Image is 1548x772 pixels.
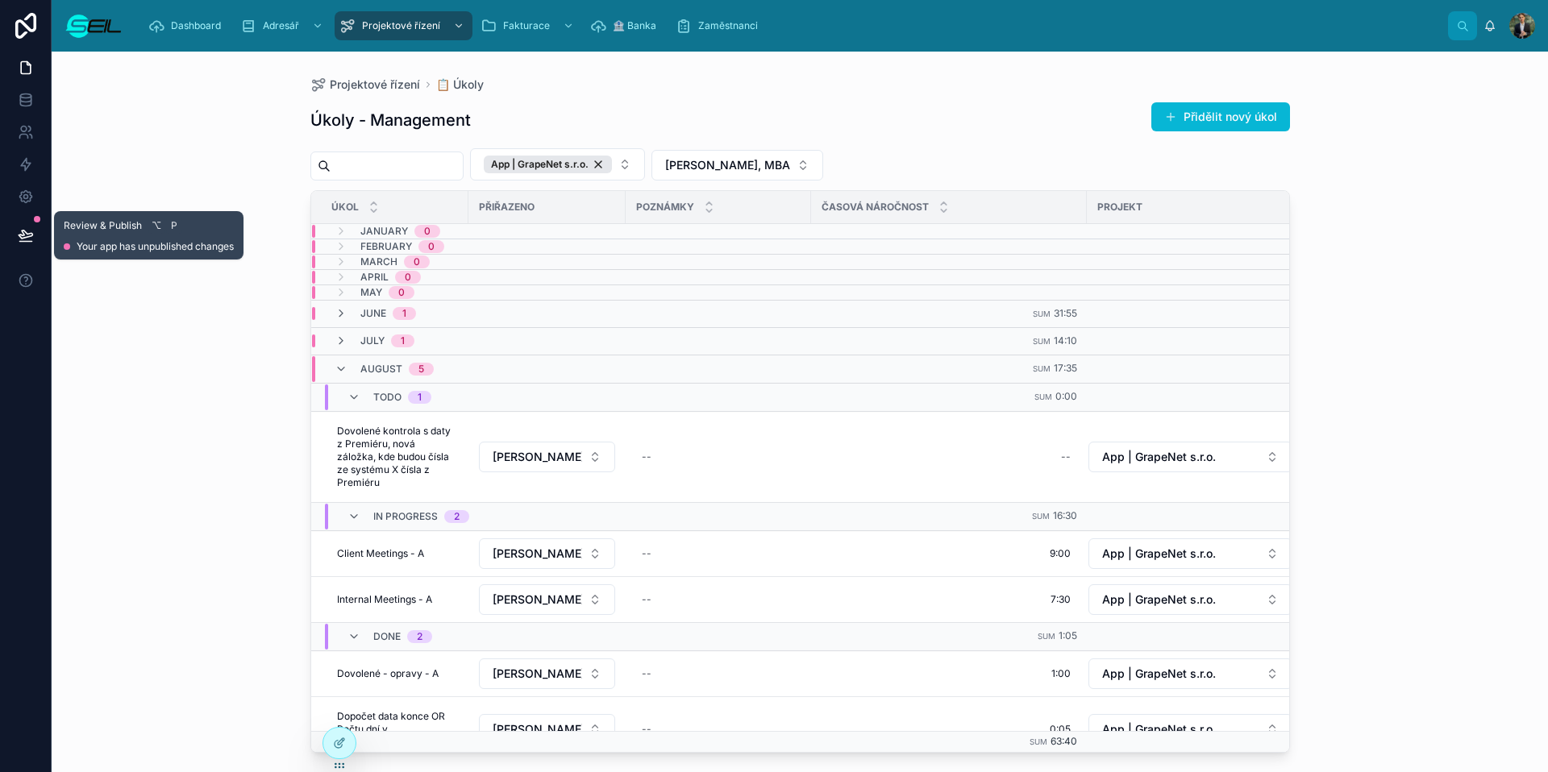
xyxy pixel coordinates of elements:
[1088,441,1293,473] a: Select Button
[1054,362,1077,374] span: 17:35
[360,334,385,347] span: July
[171,19,221,32] span: Dashboard
[331,541,459,567] a: Client Meetings - A
[1033,309,1051,318] small: Sum
[491,158,589,171] span: App | GrapeNet s.r.o.
[635,541,801,567] a: --
[1051,667,1071,680] span: 1:00
[168,219,181,232] span: P
[479,201,535,214] span: Přiřazeno
[373,510,438,523] span: In progress
[1088,713,1293,745] a: Select Button
[360,225,408,238] span: January
[402,307,406,320] div: 1
[821,541,1077,567] a: 9:00
[1088,583,1293,616] a: Select Button
[1102,666,1216,682] span: App | GrapeNet s.r.o.
[428,240,435,253] div: 0
[335,11,472,40] a: Projektové řízení
[362,19,440,32] span: Projektové řízení
[1088,538,1292,569] button: Select Button
[671,11,769,40] a: Zaměstnanci
[821,444,1077,470] a: --
[135,8,1448,44] div: scrollable content
[478,713,616,745] a: Select Button
[263,19,299,32] span: Adresář
[698,19,758,32] span: Zaměstnanci
[493,721,582,737] span: [PERSON_NAME], MBA
[1061,450,1071,463] div: --
[665,157,790,173] span: [PERSON_NAME], MBA
[651,150,823,181] button: Select Button
[373,391,402,404] span: Todo
[337,547,424,560] span: Client Meetings - A
[77,240,234,253] span: Your app has unpublished changes
[1050,547,1071,560] span: 9:00
[331,418,459,496] a: Dovolené kontrola s daty z Premiéru, nová záložka, kde budou čísla ze systému X čísla z Premiéru
[1097,201,1142,214] span: Projekt
[360,240,412,253] span: February
[642,547,651,560] div: --
[821,716,1077,742] a: 0:05
[337,593,432,606] span: Internal Meetings - A
[1051,593,1071,606] span: 7:30
[635,587,801,612] a: --
[454,510,460,523] div: 2
[613,19,656,32] span: 🏦 Banka
[1151,102,1290,131] button: Přidělit nový úkol
[470,148,645,181] button: Select Button
[405,271,411,284] div: 0
[1059,629,1077,641] span: 1:05
[331,587,459,612] a: Internal Meetings - A
[1088,537,1293,570] a: Select Button
[479,538,615,569] button: Select Button
[1038,632,1055,641] small: Sum
[1088,714,1292,745] button: Select Button
[424,225,431,238] div: 0
[1054,307,1077,319] span: 31:55
[310,77,420,93] a: Projektové řízení
[642,667,651,680] div: --
[636,201,694,214] span: Poznámky
[360,363,402,376] span: August
[144,11,232,40] a: Dashboard
[398,286,405,299] div: 0
[337,667,439,680] span: Dovolené - opravy - A
[479,442,615,472] button: Select Button
[1051,735,1077,747] span: 63:40
[822,201,929,214] span: Časová náročnost
[401,334,405,347] div: 1
[1088,658,1293,690] a: Select Button
[360,286,382,299] span: May
[1032,512,1050,521] small: Sum
[635,444,801,470] a: --
[418,363,424,376] div: 5
[478,537,616,570] a: Select Button
[310,109,471,131] h1: Úkoly - Management
[1033,337,1051,346] small: Sum
[1050,723,1071,736] span: 0:05
[493,591,582,608] span: [PERSON_NAME], MBA
[150,219,163,232] span: ⌥
[360,255,397,268] span: March
[436,77,484,93] span: 📋 Úkoly
[479,714,615,745] button: Select Button
[1055,390,1077,402] span: 0:00
[493,449,582,465] span: [PERSON_NAME], MBA
[1102,721,1216,737] span: App | GrapeNet s.r.o.
[235,11,331,40] a: Adresář
[64,13,123,39] img: App logo
[503,19,550,32] span: Fakturace
[642,723,651,736] div: --
[821,587,1077,612] a: 7:30
[479,584,615,615] button: Select Button
[1088,442,1292,472] button: Select Button
[337,425,452,489] span: Dovolené kontrola s daty z Premiéru, nová záložka, kde budou čísla ze systému X čísla z Premiéru
[1033,364,1051,373] small: Sum
[373,630,401,643] span: Done
[330,77,420,93] span: Projektové řízení
[635,661,801,687] a: --
[331,201,359,214] span: Úkol
[1034,392,1052,401] small: Sum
